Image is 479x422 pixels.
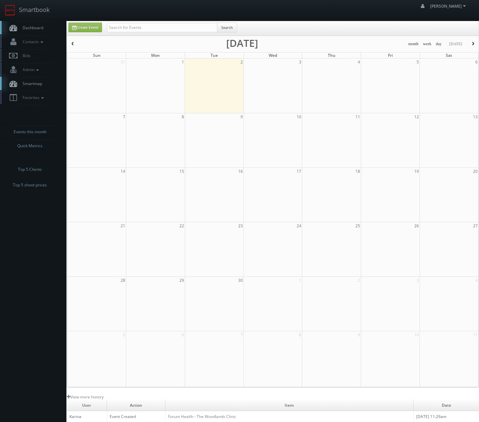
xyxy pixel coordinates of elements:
span: 10 [296,113,302,120]
span: Bids [19,53,31,58]
span: 28 [120,277,126,284]
span: 30 [238,277,243,284]
span: 23 [238,222,243,229]
span: 24 [296,222,302,229]
span: 3 [298,58,302,65]
span: Tue [211,53,218,58]
span: 4 [357,58,361,65]
span: 2 [240,58,243,65]
span: 10 [414,331,420,338]
a: View more history [67,394,104,400]
span: 31 [120,58,126,65]
span: 11 [355,113,361,120]
span: 17 [296,168,302,175]
button: day [433,40,444,48]
input: Search for Events [107,23,217,32]
span: 6 [475,58,478,65]
span: 26 [414,222,420,229]
span: 20 [472,168,478,175]
span: 18 [355,168,361,175]
span: Mon [151,53,160,58]
span: Quick Metrics [17,143,43,149]
span: 22 [179,222,185,229]
span: 9 [357,331,361,338]
span: 1 [298,277,302,284]
span: 4 [475,277,478,284]
button: Search [217,23,237,33]
span: 8 [181,113,185,120]
span: 5 [122,331,126,338]
span: Favorites [19,95,46,100]
span: Sun [93,53,101,58]
span: 2 [357,277,361,284]
td: Item [165,400,414,411]
button: month [406,40,421,48]
span: 11 [472,331,478,338]
td: User [67,400,107,411]
span: Events this month [14,129,47,135]
span: 14 [120,168,126,175]
span: Contacts [19,39,45,45]
span: Thu [328,53,335,58]
span: Fri [388,53,393,58]
span: [PERSON_NAME] [430,3,468,9]
span: Smartmap [19,81,42,86]
h2: [DATE] [226,40,258,47]
span: 3 [416,277,420,284]
button: week [421,40,434,48]
span: 29 [179,277,185,284]
img: smartbook-logo.png [5,5,16,16]
td: Action [107,400,165,411]
span: 7 [240,331,243,338]
span: 21 [120,222,126,229]
span: 7 [122,113,126,120]
span: 27 [472,222,478,229]
span: 13 [472,113,478,120]
span: 25 [355,222,361,229]
span: 19 [414,168,420,175]
span: 16 [238,168,243,175]
span: Top 5 Clients [18,166,42,173]
span: Wed [269,53,277,58]
button: [DATE] [447,40,464,48]
span: Sat [446,53,452,58]
a: Forum Health - The Woodlands Clinic [168,414,236,419]
span: 6 [181,331,185,338]
span: Admin [19,67,41,72]
span: 9 [240,113,243,120]
span: Dashboard [19,25,43,31]
span: 12 [414,113,420,120]
span: Top 5 shoot prices [13,182,47,188]
span: 8 [298,331,302,338]
span: 15 [179,168,185,175]
a: Create Event [68,23,102,32]
td: Date [414,400,479,411]
span: 5 [416,58,420,65]
span: 1 [181,58,185,65]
